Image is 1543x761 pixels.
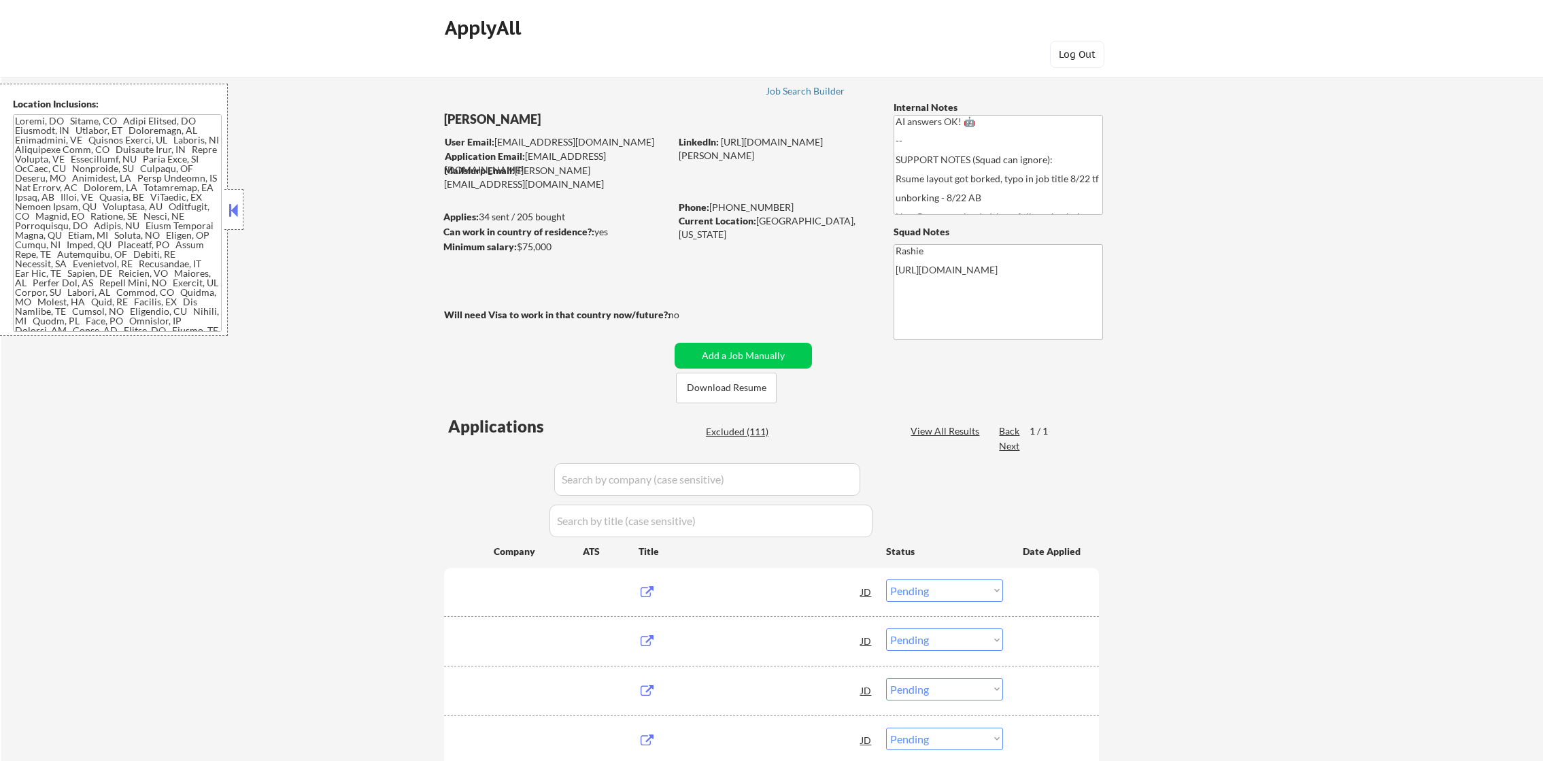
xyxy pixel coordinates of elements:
[675,343,812,369] button: Add a Job Manually
[639,545,873,558] div: Title
[679,201,709,213] strong: Phone:
[894,101,1103,114] div: Internal Notes
[706,425,774,439] div: Excluded (111)
[445,150,670,176] div: [EMAIL_ADDRESS][DOMAIN_NAME]
[766,86,845,96] div: Job Search Builder
[679,201,871,214] div: [PHONE_NUMBER]
[668,308,707,322] div: no
[494,545,583,558] div: Company
[894,225,1103,239] div: Squad Notes
[448,418,583,435] div: Applications
[444,111,724,128] div: [PERSON_NAME]
[999,439,1021,453] div: Next
[444,309,671,320] strong: Will need Visa to work in that country now/future?:
[443,210,670,224] div: 34 sent / 205 bought
[583,545,639,558] div: ATS
[444,164,670,190] div: [PERSON_NAME][EMAIL_ADDRESS][DOMAIN_NAME]
[679,214,871,241] div: [GEOGRAPHIC_DATA], [US_STATE]
[445,136,494,148] strong: User Email:
[443,241,517,252] strong: Minimum salary:
[13,97,222,111] div: Location Inclusions:
[1050,41,1104,68] button: Log Out
[445,135,670,149] div: [EMAIL_ADDRESS][DOMAIN_NAME]
[676,373,777,403] button: Download Resume
[445,150,525,162] strong: Application Email:
[886,539,1003,563] div: Status
[999,424,1021,438] div: Back
[549,505,872,537] input: Search by title (case sensitive)
[679,136,823,161] a: [URL][DOMAIN_NAME][PERSON_NAME]
[911,424,983,438] div: View All Results
[860,678,873,703] div: JD
[445,16,525,39] div: ApplyAll
[1023,545,1083,558] div: Date Applied
[444,165,515,176] strong: Mailslurp Email:
[443,225,666,239] div: yes
[554,463,860,496] input: Search by company (case sensitive)
[860,628,873,653] div: JD
[766,86,845,99] a: Job Search Builder
[443,211,479,222] strong: Applies:
[443,240,670,254] div: $75,000
[860,728,873,752] div: JD
[443,226,594,237] strong: Can work in country of residence?:
[860,579,873,604] div: JD
[1030,424,1061,438] div: 1 / 1
[679,136,719,148] strong: LinkedIn:
[679,215,756,226] strong: Current Location:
